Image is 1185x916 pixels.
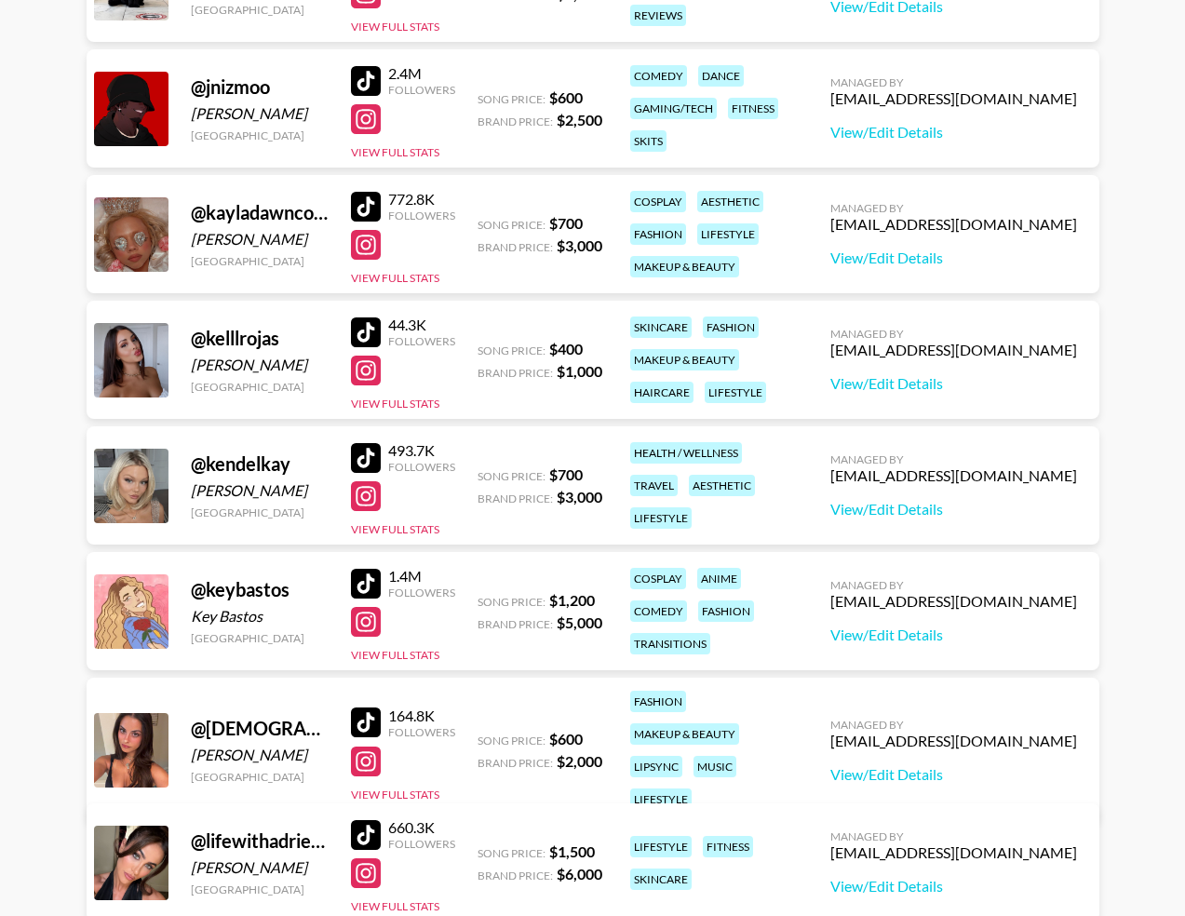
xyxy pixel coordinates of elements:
div: anime [697,568,741,589]
div: Followers [388,209,455,222]
span: Brand Price: [478,617,553,631]
div: cosplay [630,191,686,212]
button: View Full Stats [351,20,439,34]
div: Managed By [830,452,1077,466]
span: Brand Price: [478,240,553,254]
div: health / wellness [630,442,742,464]
div: [GEOGRAPHIC_DATA] [191,128,329,142]
div: [GEOGRAPHIC_DATA] [191,770,329,784]
div: Followers [388,837,455,851]
a: View/Edit Details [830,500,1077,519]
button: View Full Stats [351,522,439,536]
span: Song Price: [478,218,545,232]
div: [EMAIL_ADDRESS][DOMAIN_NAME] [830,89,1077,108]
div: Followers [388,334,455,348]
div: @ keybastos [191,578,329,601]
strong: $ 3,000 [557,488,602,505]
div: lifestyle [630,788,692,810]
div: aesthetic [697,191,763,212]
span: Brand Price: [478,114,553,128]
div: fashion [630,223,686,245]
div: fitness [703,836,753,857]
div: @ jnizmoo [191,75,329,99]
div: reviews [630,5,686,26]
div: lifestyle [630,507,692,529]
a: View/Edit Details [830,765,1077,784]
div: skits [630,130,667,152]
a: View/Edit Details [830,626,1077,644]
div: Managed By [830,327,1077,341]
span: Song Price: [478,92,545,106]
div: 44.3K [388,316,455,334]
span: Song Price: [478,846,545,860]
div: Followers [388,725,455,739]
div: [GEOGRAPHIC_DATA] [191,3,329,17]
button: View Full Stats [351,397,439,411]
div: [PERSON_NAME] [191,858,329,877]
div: [EMAIL_ADDRESS][DOMAIN_NAME] [830,732,1077,750]
div: haircare [630,382,693,403]
div: @ kayladawncook [191,201,329,224]
div: [GEOGRAPHIC_DATA] [191,631,329,645]
div: makeup & beauty [630,256,739,277]
button: View Full Stats [351,145,439,159]
div: @ [DEMOGRAPHIC_DATA] [191,717,329,740]
span: Song Price: [478,595,545,609]
div: [PERSON_NAME] [191,104,329,123]
span: Brand Price: [478,492,553,505]
div: Managed By [830,201,1077,215]
strong: $ 400 [549,340,583,357]
div: 2.4M [388,64,455,83]
div: Managed By [830,75,1077,89]
strong: $ 700 [549,214,583,232]
div: fitness [728,98,778,119]
div: 164.8K [388,707,455,725]
div: Managed By [830,718,1077,732]
div: [EMAIL_ADDRESS][DOMAIN_NAME] [830,215,1077,234]
div: [EMAIL_ADDRESS][DOMAIN_NAME] [830,843,1077,862]
div: [GEOGRAPHIC_DATA] [191,505,329,519]
div: music [693,756,736,777]
strong: $ 3,000 [557,236,602,254]
span: Song Price: [478,734,545,748]
div: [EMAIL_ADDRESS][DOMAIN_NAME] [830,341,1077,359]
div: Followers [388,460,455,474]
a: View/Edit Details [830,249,1077,267]
div: [EMAIL_ADDRESS][DOMAIN_NAME] [830,592,1077,611]
div: skincare [630,317,692,338]
div: transitions [630,633,710,654]
div: @ kendelkay [191,452,329,476]
strong: $ 2,500 [557,111,602,128]
div: [EMAIL_ADDRESS][DOMAIN_NAME] [830,466,1077,485]
div: makeup & beauty [630,349,739,370]
div: fashion [703,317,759,338]
div: 660.3K [388,818,455,837]
div: aesthetic [689,475,755,496]
div: [PERSON_NAME] [191,746,329,764]
div: @ kelllrojas [191,327,329,350]
div: lifestyle [705,382,766,403]
div: comedy [630,600,687,622]
strong: $ 600 [549,88,583,106]
span: Song Price: [478,343,545,357]
div: 772.8K [388,190,455,209]
span: Brand Price: [478,756,553,770]
strong: $ 2,000 [557,752,602,770]
div: fashion [698,600,754,622]
div: lifestyle [630,836,692,857]
div: fashion [630,691,686,712]
div: travel [630,475,678,496]
button: View Full Stats [351,648,439,662]
div: lifestyle [697,223,759,245]
strong: $ 5,000 [557,613,602,631]
div: [GEOGRAPHIC_DATA] [191,380,329,394]
button: View Full Stats [351,788,439,801]
div: [PERSON_NAME] [191,481,329,500]
div: Managed By [830,578,1077,592]
div: 493.7K [388,441,455,460]
button: View Full Stats [351,271,439,285]
div: lipsync [630,756,682,777]
div: @ lifewithadrienne [191,829,329,853]
span: Brand Price: [478,869,553,882]
div: dance [698,65,744,87]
